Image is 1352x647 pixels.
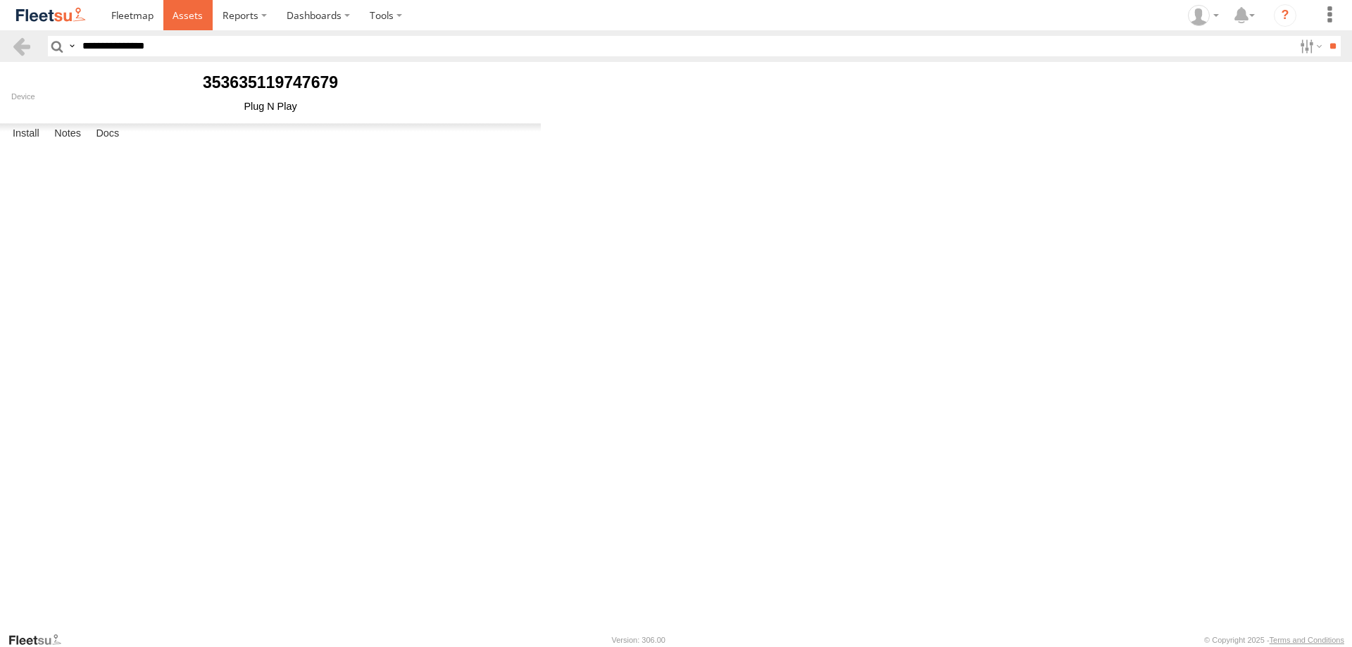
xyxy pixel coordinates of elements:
[6,124,46,144] label: Install
[203,73,338,92] b: 353635119747679
[1274,4,1296,27] i: ?
[1270,636,1344,644] a: Terms and Conditions
[14,6,87,25] img: fleetsu-logo-horizontal.svg
[11,36,32,56] a: Back to previous Page
[1204,636,1344,644] div: © Copyright 2025 -
[11,101,530,112] div: Plug N Play
[11,92,530,101] div: Device
[8,633,73,647] a: Visit our Website
[66,36,77,56] label: Search Query
[612,636,665,644] div: Version: 306.00
[1294,36,1325,56] label: Search Filter Options
[47,124,88,144] label: Notes
[1183,5,1224,26] div: Muhammad Babar Raza
[89,124,126,144] label: Docs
